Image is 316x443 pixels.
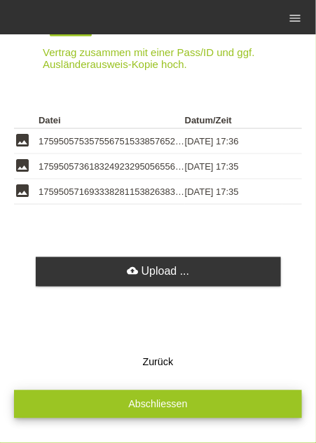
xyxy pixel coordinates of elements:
[128,399,187,410] span: Abschliessen
[281,13,309,22] a: menu
[127,266,138,277] i: cloud_upload
[39,186,215,197] span: 17595057169333828115382638315780.jpg
[39,112,185,129] th: Datei
[14,132,31,149] i: image
[39,161,215,172] span: 17595057361832492329505655651158.jpg
[185,112,282,129] th: Datum/Zeit
[185,154,282,179] td: [DATE] 17:35
[143,357,174,368] span: Zurück
[185,129,282,154] td: [DATE] 17:36
[14,348,302,376] button: Zurück
[14,157,31,174] i: image
[288,11,302,25] i: menu
[39,136,215,146] span: 17595057535755675153385765246257.jpg
[185,179,282,205] td: [DATE] 17:35
[14,182,31,199] i: image
[14,390,302,418] button: Abschliessen
[36,257,281,287] a: cloud_uploadUpload ...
